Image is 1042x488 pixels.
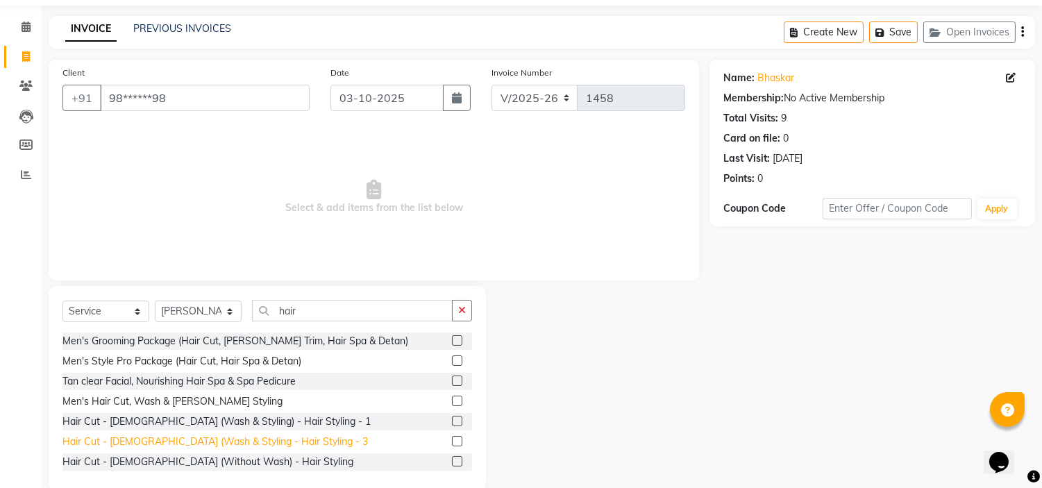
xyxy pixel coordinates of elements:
button: +91 [62,85,101,111]
label: Client [62,67,85,79]
div: Hair Cut - [DEMOGRAPHIC_DATA] (Wash & Styling) - Hair Styling - 1 [62,414,371,429]
div: Card on file: [723,131,780,146]
div: Points: [723,171,755,186]
div: Hair Cut - [DEMOGRAPHIC_DATA] (Without Wash) - Hair Styling [62,455,353,469]
div: Men's Hair Cut, Wash & [PERSON_NAME] Styling [62,394,283,409]
div: Tan clear Facial, Nourishing Hair Spa & Spa Pedicure [62,374,296,389]
div: Name: [723,71,755,85]
div: Last Visit: [723,151,770,166]
div: Men's Style Pro Package (Hair Cut, Hair Spa & Detan) [62,354,301,369]
a: Bhaskar [757,71,794,85]
label: Invoice Number [491,67,552,79]
div: 0 [757,171,763,186]
button: Open Invoices [923,22,1016,43]
div: Men's Grooming Package (Hair Cut, [PERSON_NAME] Trim, Hair Spa & Detan) [62,334,408,348]
div: [DATE] [773,151,802,166]
span: Select & add items from the list below [62,128,685,267]
div: Coupon Code [723,201,823,216]
input: Enter Offer / Coupon Code [823,198,971,219]
iframe: chat widget [984,432,1028,474]
div: 9 [781,111,787,126]
input: Search by Name/Mobile/Email/Code [100,85,310,111]
div: 0 [783,131,789,146]
button: Create New [784,22,864,43]
div: No Active Membership [723,91,1021,106]
a: PREVIOUS INVOICES [133,22,231,35]
div: Hair Cut - [DEMOGRAPHIC_DATA] (Wash & Styling - Hair Styling - 3 [62,435,368,449]
a: INVOICE [65,17,117,42]
input: Search or Scan [252,300,453,321]
button: Save [869,22,918,43]
button: Apply [977,199,1017,219]
div: Membership: [723,91,784,106]
div: Total Visits: [723,111,778,126]
label: Date [330,67,349,79]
